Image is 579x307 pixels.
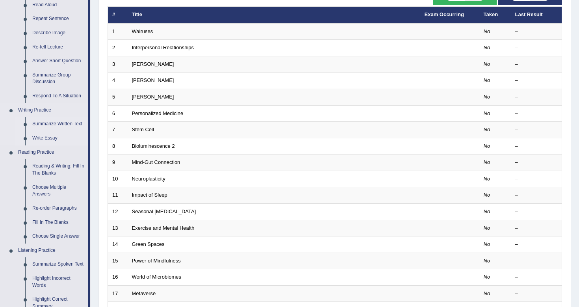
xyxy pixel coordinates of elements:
a: Interpersonal Relationships [132,45,194,50]
em: No [484,45,490,50]
a: Choose Single Answer [29,229,88,244]
em: No [484,143,490,149]
a: Green Spaces [132,241,165,247]
a: Impact of Sleep [132,192,167,198]
a: Re-order Paragraphs [29,201,88,216]
a: [PERSON_NAME] [132,94,174,100]
div: – [515,274,558,281]
a: Summarize Written Text [29,117,88,131]
th: Taken [479,7,511,23]
a: Exam Occurring [425,11,464,17]
em: No [484,94,490,100]
div: – [515,93,558,101]
em: No [484,258,490,264]
a: Stem Cell [132,127,154,132]
th: # [108,7,128,23]
div: – [515,110,558,117]
a: Mind-Gut Connection [132,159,180,165]
div: – [515,126,558,134]
div: – [515,290,558,298]
a: Personalized Medicine [132,110,184,116]
th: Title [128,7,420,23]
a: Reading Practice [15,145,88,160]
td: 9 [108,154,128,171]
div: – [515,225,558,232]
em: No [484,61,490,67]
div: – [515,159,558,166]
div: – [515,143,558,150]
div: – [515,28,558,35]
a: Summarize Group Discussion [29,68,88,89]
em: No [484,127,490,132]
td: 5 [108,89,128,106]
a: Respond To A Situation [29,89,88,103]
td: 7 [108,122,128,138]
td: 13 [108,220,128,236]
a: Answer Short Question [29,54,88,68]
a: Neuroplasticity [132,176,165,182]
a: World of Microbiomes [132,274,181,280]
a: Re-tell Lecture [29,40,88,54]
em: No [484,290,490,296]
td: 17 [108,285,128,302]
a: Walruses [132,28,153,34]
th: Last Result [511,7,562,23]
td: 3 [108,56,128,73]
a: Exercise and Mental Health [132,225,195,231]
td: 10 [108,171,128,187]
a: [PERSON_NAME] [132,77,174,83]
a: Bioluminescence 2 [132,143,175,149]
td: 4 [108,73,128,89]
div: – [515,192,558,199]
em: No [484,159,490,165]
div: – [515,241,558,248]
em: No [484,274,490,280]
a: Highlight Incorrect Words [29,272,88,292]
em: No [484,110,490,116]
em: No [484,28,490,34]
div: – [515,208,558,216]
em: No [484,176,490,182]
em: No [484,77,490,83]
a: Metaverse [132,290,156,296]
a: Listening Practice [15,244,88,258]
a: Summarize Spoken Text [29,257,88,272]
td: 11 [108,187,128,204]
div: – [515,77,558,84]
a: Writing Practice [15,103,88,117]
a: Repeat Sentence [29,12,88,26]
a: Describe Image [29,26,88,40]
em: No [484,241,490,247]
div: – [515,175,558,183]
a: Power of Mindfulness [132,258,181,264]
em: No [484,192,490,198]
a: Choose Multiple Answers [29,180,88,201]
td: 1 [108,23,128,40]
td: 15 [108,253,128,269]
a: Reading & Writing: Fill In The Blanks [29,159,88,180]
a: Write Essay [29,131,88,145]
em: No [484,208,490,214]
a: [PERSON_NAME] [132,61,174,67]
td: 12 [108,203,128,220]
a: Fill In The Blanks [29,216,88,230]
td: 2 [108,40,128,56]
td: 6 [108,105,128,122]
div: – [515,61,558,68]
td: 8 [108,138,128,154]
td: 14 [108,236,128,253]
div: – [515,44,558,52]
td: 16 [108,269,128,286]
em: No [484,225,490,231]
div: – [515,257,558,265]
a: Seasonal [MEDICAL_DATA] [132,208,196,214]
